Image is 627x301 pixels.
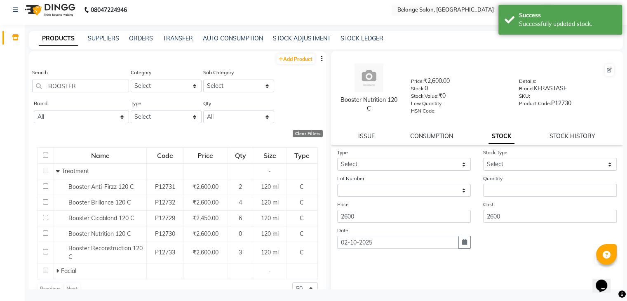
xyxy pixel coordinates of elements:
label: Brand: [519,85,534,92]
label: Stock: [411,85,425,92]
label: Stock Type [483,149,507,156]
label: Brand [34,100,47,107]
span: P12733 [155,249,175,256]
span: Facial [61,267,76,275]
label: Low Quantity: [411,100,443,107]
div: Qty [228,148,253,163]
div: P12730 [519,99,615,111]
iframe: chat widget [592,268,619,293]
a: STOCK [488,129,514,144]
span: C [300,214,304,222]
span: 120 ml [261,249,279,256]
span: C [300,249,304,256]
span: 2 [239,183,242,190]
label: HSN Code: [411,107,436,115]
label: Product Code: [519,100,551,107]
label: Sub Category [203,69,234,76]
label: Quantity [483,175,503,182]
div: ₹2,600.00 [411,77,507,88]
div: Clear Filters [293,130,323,137]
a: STOCK ADJUSTMENT [273,35,331,42]
div: ₹0 [411,92,507,103]
span: ₹2,450.00 [193,214,218,222]
div: Price [184,148,227,163]
a: SUPPLIERS [88,35,119,42]
label: SKU: [519,92,530,100]
img: avatar [355,63,383,92]
label: Price [337,201,349,208]
span: - [268,267,271,275]
span: ₹2,600.00 [193,183,218,190]
div: Type [287,148,317,163]
a: PRODUCTS [39,31,78,46]
a: CONSUMPTION [410,132,453,140]
span: P12729 [155,214,175,222]
label: Stock Value: [411,92,439,100]
label: Details: [519,78,536,85]
span: 120 ml [261,183,279,190]
span: C [300,230,304,238]
span: Booster Nutrition 120 C [68,230,131,238]
span: P12731 [155,183,175,190]
a: AUTO CONSUMPTION [203,35,263,42]
div: Size [254,148,286,163]
input: Search by product name or code [32,80,129,92]
a: STOCK HISTORY [550,132,595,140]
div: Success [519,11,616,20]
span: Booster Brillance 120 C [68,199,131,206]
label: Price: [411,78,424,85]
div: Code [147,148,183,163]
div: Successfully updated stock. [519,20,616,28]
span: 120 ml [261,214,279,222]
label: Cost [483,201,493,208]
label: Type [337,149,348,156]
span: 3 [239,249,242,256]
a: STOCK LEDGER [341,35,383,42]
label: Lot Number [337,175,364,182]
span: Booster Anti-Firzz 120 C [68,183,134,190]
span: Booster Reconstruction 120 C [68,245,143,261]
div: 0 [411,84,507,96]
span: C [300,183,304,190]
span: Expand Row [56,267,61,275]
button: Submit [595,253,616,264]
span: 0 [239,230,242,238]
a: ORDERS [129,35,153,42]
span: Collapse Row [56,167,62,175]
span: P12730 [155,230,175,238]
a: Add Product [277,54,315,64]
span: ₹2,600.00 [193,230,218,238]
span: 4 [239,199,242,206]
label: Search [32,69,48,76]
span: - [268,167,271,175]
div: Name [54,148,146,163]
span: 120 ml [261,199,279,206]
a: TRANSFER [163,35,193,42]
label: Category [131,69,151,76]
span: 120 ml [261,230,279,238]
span: 6 [239,214,242,222]
span: ₹2,600.00 [193,199,218,206]
span: P12732 [155,199,175,206]
span: C [300,199,304,206]
span: Booster Cicablond 120 C [68,214,134,222]
a: ISSUE [358,132,375,140]
div: Booster Nutrition 120 C [339,96,399,113]
div: KERASTASE [519,84,615,96]
span: Treatment [62,167,89,175]
span: ₹2,600.00 [193,249,218,256]
label: Date [337,227,348,234]
label: Type [131,100,141,107]
label: Qty [203,100,211,107]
